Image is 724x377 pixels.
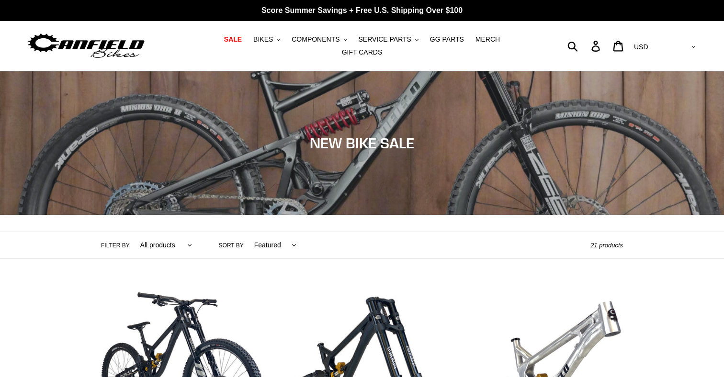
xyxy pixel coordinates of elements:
span: GIFT CARDS [342,48,383,56]
a: SALE [219,33,247,46]
input: Search [573,35,597,56]
span: NEW BIKE SALE [310,134,414,152]
span: BIKES [253,35,273,44]
img: Canfield Bikes [26,31,146,61]
button: SERVICE PARTS [353,33,423,46]
a: GG PARTS [425,33,469,46]
span: SERVICE PARTS [358,35,411,44]
span: MERCH [475,35,500,44]
label: Sort by [219,241,244,250]
span: SALE [224,35,242,44]
button: BIKES [249,33,285,46]
span: 21 products [590,242,623,249]
a: GIFT CARDS [337,46,387,59]
a: MERCH [471,33,505,46]
label: Filter by [101,241,130,250]
span: COMPONENTS [292,35,339,44]
span: GG PARTS [430,35,464,44]
button: COMPONENTS [287,33,351,46]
